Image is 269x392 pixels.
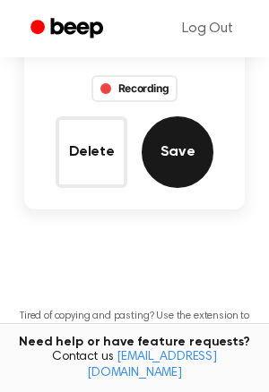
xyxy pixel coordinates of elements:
[11,350,258,381] span: Contact us
[18,12,119,47] a: Beep
[164,7,251,50] a: Log Out
[14,310,255,337] p: Tired of copying and pasting? Use the extension to automatically insert your recordings.
[142,116,213,188] button: Save Audio Record
[91,75,178,102] div: Recording
[87,351,217,379] a: [EMAIL_ADDRESS][DOMAIN_NAME]
[56,116,127,188] button: Delete Audio Record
